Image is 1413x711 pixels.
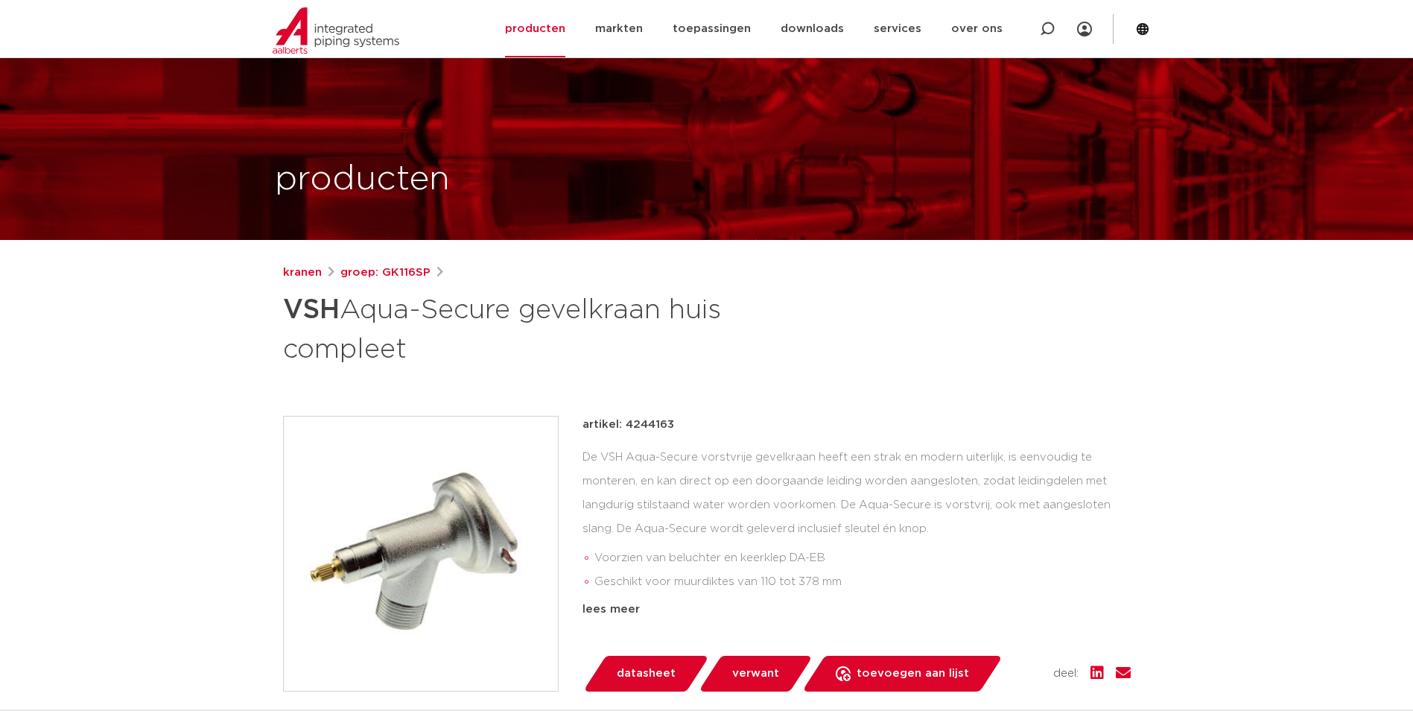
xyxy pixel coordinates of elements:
a: datasheet [582,656,709,692]
h1: Aqua-Secure gevelkraan huis compleet [283,288,842,368]
div: lees meer [582,601,1131,619]
span: verwant [732,662,779,686]
span: datasheet [617,662,676,686]
p: artikel: 4244163 [582,416,674,434]
a: groep: GK116SP [340,264,431,282]
a: verwant [698,656,813,692]
img: Product Image for VSH Aqua-Secure gevelkraan huis compleet [284,417,558,691]
span: deel: [1053,665,1079,683]
strong: VSH [283,297,340,323]
div: De VSH Aqua-Secure vorstvrije gevelkraan heeft een strak en modern uiterlijk, is eenvoudig te mon... [582,446,1131,595]
a: kranen [283,264,322,282]
li: Geschikt voor muurdiktes van 110 tot 378 mm [594,570,1131,594]
h1: producten [275,156,450,203]
span: toevoegen aan lijst [857,662,969,686]
li: Voorzien van beluchter en keerklep DA-EB [594,546,1131,570]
